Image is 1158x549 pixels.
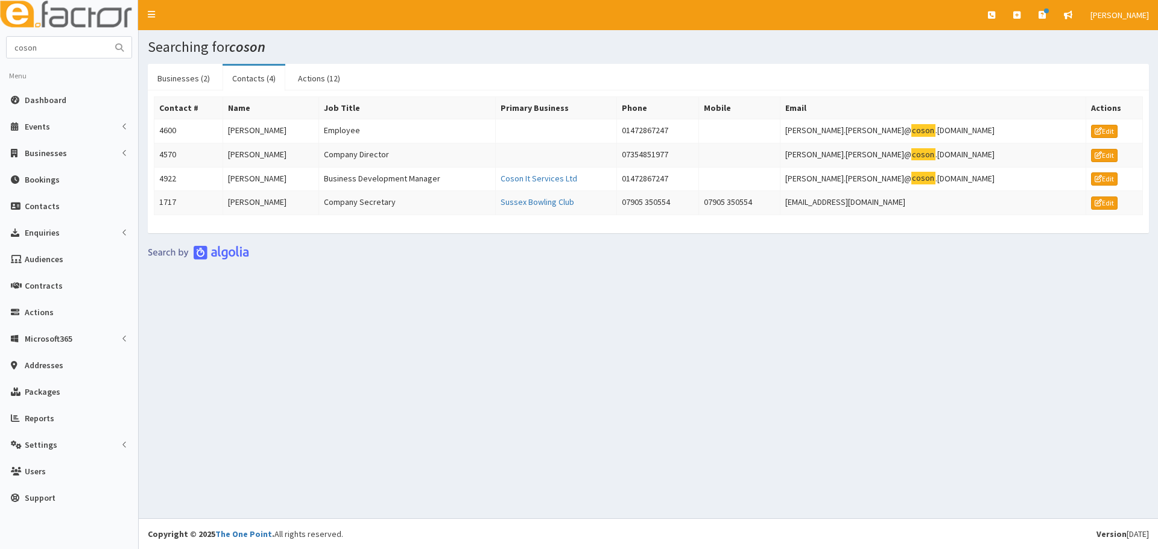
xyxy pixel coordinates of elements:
[780,119,1086,143] td: [PERSON_NAME].[PERSON_NAME]@ .[DOMAIN_NAME]
[780,167,1086,191] td: [PERSON_NAME].[PERSON_NAME]@ .[DOMAIN_NAME]
[1091,125,1118,138] a: Edit
[229,37,265,56] i: coson
[223,143,319,167] td: [PERSON_NAME]
[319,167,496,191] td: Business Development Manager
[1091,196,1118,210] a: Edit
[223,119,319,143] td: [PERSON_NAME]
[496,97,617,119] th: Primary Business
[1096,529,1127,539] b: Version
[617,119,698,143] td: 01472867247
[25,360,63,371] span: Addresses
[319,97,496,119] th: Job Title
[25,439,57,450] span: Settings
[7,37,108,58] input: Search...
[698,191,780,215] td: 07905 350554
[1091,172,1118,186] a: Edit
[25,95,66,105] span: Dashboard
[25,280,63,291] span: Contracts
[319,119,496,143] td: Employee
[154,191,223,215] td: 1717
[215,529,272,539] a: The One Point
[25,413,54,424] span: Reports
[617,191,698,215] td: 07905 350554
[154,143,223,167] td: 4570
[911,172,935,184] mark: coson
[223,167,319,191] td: [PERSON_NAME]
[154,97,223,119] th: Contact #
[223,191,319,215] td: [PERSON_NAME]
[1091,149,1118,162] a: Edit
[25,492,55,503] span: Support
[319,191,496,215] td: Company Secretary
[148,66,220,91] a: Businesses (2)
[148,529,274,539] strong: Copyright © 2025 .
[223,66,285,91] a: Contacts (4)
[1090,10,1149,20] span: [PERSON_NAME]
[25,121,50,132] span: Events
[148,39,1149,55] h1: Searching for
[319,143,496,167] td: Company Director
[25,333,72,344] span: Microsoft365
[501,196,574,207] a: Sussex Bowling Club
[25,466,46,477] span: Users
[780,143,1086,167] td: [PERSON_NAME].[PERSON_NAME]@ .[DOMAIN_NAME]
[911,124,935,137] mark: coson
[25,201,60,212] span: Contacts
[25,174,60,185] span: Bookings
[617,97,698,119] th: Phone
[1086,97,1143,119] th: Actions
[25,148,67,158] span: Businesses
[617,143,698,167] td: 07354851977
[25,227,60,238] span: Enquiries
[25,386,60,397] span: Packages
[780,191,1086,215] td: [EMAIL_ADDRESS][DOMAIN_NAME]
[25,254,63,265] span: Audiences
[154,167,223,191] td: 4922
[501,173,577,184] a: Coson It Services Ltd
[698,97,780,119] th: Mobile
[911,148,935,161] mark: coson
[25,307,54,318] span: Actions
[154,119,223,143] td: 4600
[288,66,350,91] a: Actions (12)
[223,97,319,119] th: Name
[139,518,1158,549] footer: All rights reserved.
[148,245,249,260] img: search-by-algolia-light-background.png
[617,167,698,191] td: 01472867247
[780,97,1086,119] th: Email
[1096,528,1149,540] div: [DATE]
